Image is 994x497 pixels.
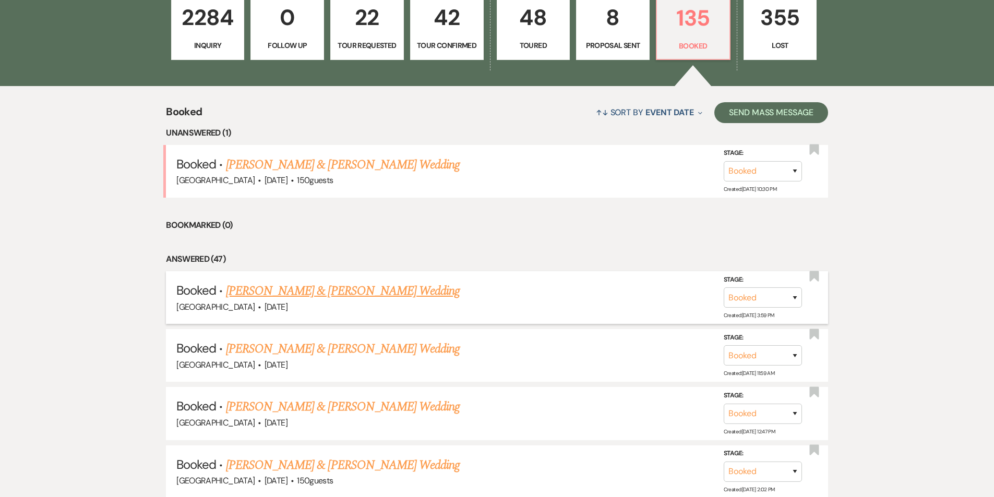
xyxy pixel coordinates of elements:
span: 150 guests [297,475,333,486]
span: [GEOGRAPHIC_DATA] [176,175,255,186]
span: Booked [176,456,216,472]
a: [PERSON_NAME] & [PERSON_NAME] Wedding [226,282,460,300]
span: ↑↓ [596,107,608,118]
p: Inquiry [178,40,238,51]
a: [PERSON_NAME] & [PERSON_NAME] Wedding [226,397,460,416]
p: Follow Up [257,40,317,51]
p: Tour Confirmed [417,40,477,51]
span: Booked [176,398,216,414]
li: Answered (47) [166,252,828,266]
p: 135 [663,1,723,35]
span: Created: [DATE] 11:59 AM [724,370,774,377]
p: Lost [750,40,810,51]
a: [PERSON_NAME] & [PERSON_NAME] Wedding [226,456,460,475]
p: Proposal Sent [583,40,643,51]
span: Booked [176,282,216,298]
li: Unanswered (1) [166,126,828,140]
p: Tour Requested [337,40,397,51]
span: 150 guests [297,175,333,186]
label: Stage: [724,148,802,159]
label: Stage: [724,332,802,344]
label: Stage: [724,390,802,402]
span: Created: [DATE] 12:47 PM [724,428,775,435]
label: Stage: [724,448,802,459]
span: [GEOGRAPHIC_DATA] [176,417,255,428]
button: Sort By Event Date [592,99,706,126]
p: Toured [504,40,564,51]
a: [PERSON_NAME] & [PERSON_NAME] Wedding [226,340,460,358]
button: Send Mass Message [714,102,828,123]
span: [DATE] [265,417,288,428]
span: Event Date [645,107,694,118]
span: [DATE] [265,359,288,370]
span: [DATE] [265,301,288,312]
a: [PERSON_NAME] & [PERSON_NAME] Wedding [226,155,460,174]
li: Bookmarked (0) [166,219,828,232]
label: Stage: [724,274,802,286]
span: Created: [DATE] 3:59 PM [724,312,774,319]
span: Booked [176,156,216,172]
span: Created: [DATE] 10:30 PM [724,186,776,192]
span: [GEOGRAPHIC_DATA] [176,475,255,486]
span: Booked [166,104,202,126]
span: [DATE] [265,175,288,186]
span: [GEOGRAPHIC_DATA] [176,301,255,312]
span: [DATE] [265,475,288,486]
span: Booked [176,340,216,356]
span: [GEOGRAPHIC_DATA] [176,359,255,370]
p: Booked [663,40,723,52]
span: Created: [DATE] 2:02 PM [724,486,775,493]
